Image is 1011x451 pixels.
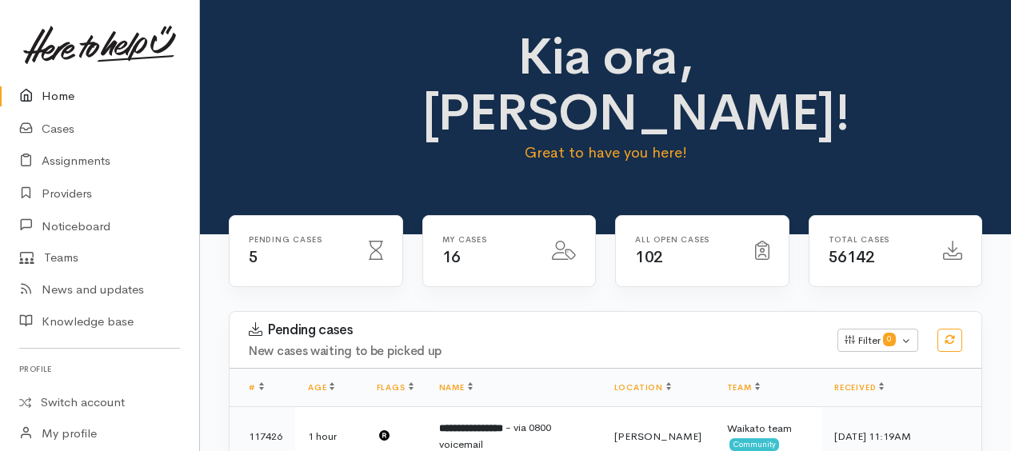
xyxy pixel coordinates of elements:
[635,247,663,267] span: 102
[249,247,258,267] span: 5
[19,358,180,380] h6: Profile
[837,329,918,353] button: Filter0
[249,345,818,358] h4: New cases waiting to be picked up
[249,322,818,338] h3: Pending cases
[439,382,473,393] a: Name
[442,235,533,244] h6: My cases
[829,247,875,267] span: 56142
[834,382,884,393] a: Received
[883,333,896,345] span: 0
[422,142,789,164] p: Great to have you here!
[308,382,334,393] a: Age
[249,235,350,244] h6: Pending cases
[442,247,461,267] span: 16
[614,429,701,443] span: [PERSON_NAME]
[729,438,780,451] span: Community
[727,382,760,393] a: Team
[635,235,736,244] h6: All Open cases
[249,382,264,393] a: #
[829,235,925,244] h6: Total cases
[614,382,671,393] a: Location
[422,29,789,142] h1: Kia ora, [PERSON_NAME]!
[377,382,414,393] a: Flags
